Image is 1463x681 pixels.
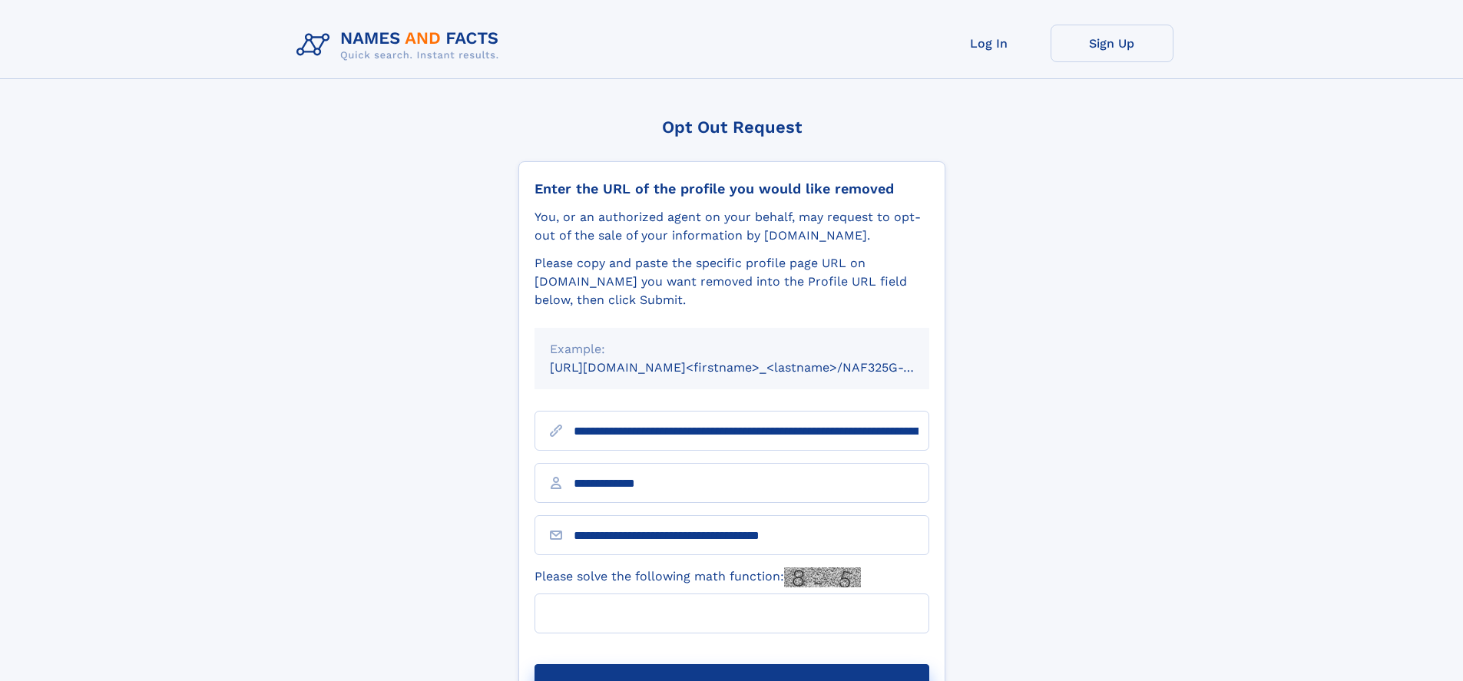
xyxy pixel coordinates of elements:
[290,25,511,66] img: Logo Names and Facts
[928,25,1051,62] a: Log In
[518,117,945,137] div: Opt Out Request
[535,254,929,309] div: Please copy and paste the specific profile page URL on [DOMAIN_NAME] you want removed into the Pr...
[550,360,958,375] small: [URL][DOMAIN_NAME]<firstname>_<lastname>/NAF325G-xxxxxxxx
[1051,25,1173,62] a: Sign Up
[535,208,929,245] div: You, or an authorized agent on your behalf, may request to opt-out of the sale of your informatio...
[535,180,929,197] div: Enter the URL of the profile you would like removed
[535,567,861,587] label: Please solve the following math function:
[550,340,914,359] div: Example:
